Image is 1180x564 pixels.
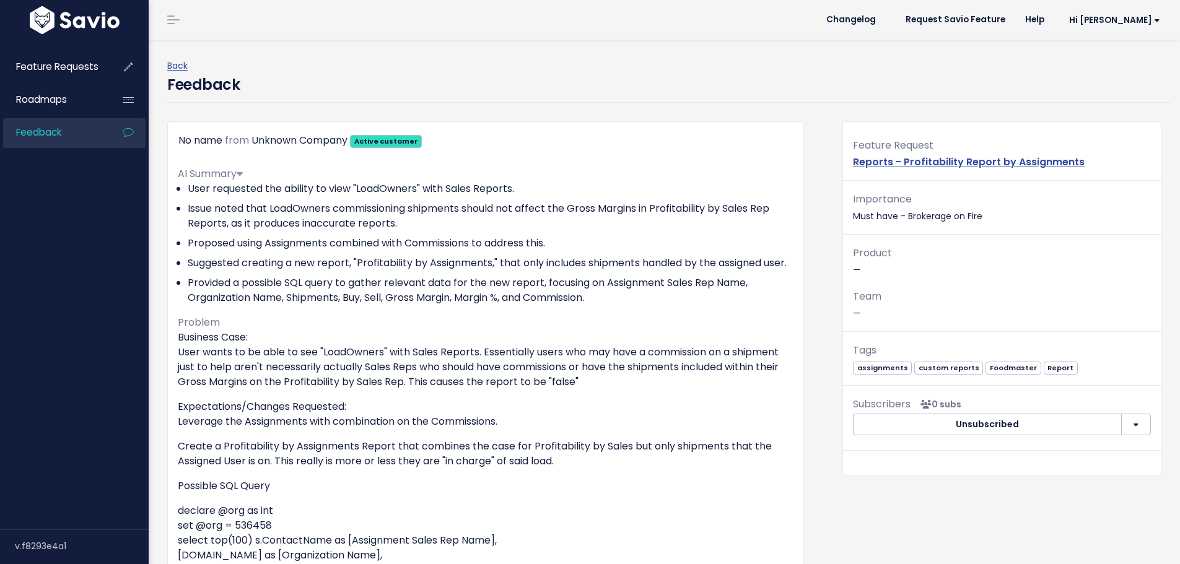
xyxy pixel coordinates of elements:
a: Roadmaps [3,85,103,114]
a: Back [167,59,188,72]
a: Feedback [3,118,103,147]
button: Unsubscribed [853,414,1122,436]
span: Importance [853,192,912,206]
div: v.f8293e4a1 [15,530,149,562]
li: Suggested creating a new report, "Profitability by Assignments," that only includes shipments han... [188,256,793,271]
img: logo-white.9d6f32f41409.svg [27,6,123,34]
a: Help [1015,11,1054,29]
span: Roadmaps [16,93,67,106]
span: Hi [PERSON_NAME] [1069,15,1160,25]
p: — [853,288,1151,321]
span: Product [853,246,892,260]
span: Problem [178,315,220,329]
a: Foodmaster [986,361,1041,373]
p: — [853,245,1151,278]
a: Request Savio Feature [896,11,1015,29]
span: Report [1044,362,1078,375]
span: <p><strong>Subscribers</strong><br><br> No subscribers yet<br> </p> [916,398,961,410]
span: custom reports [914,362,983,375]
span: assignments [853,362,912,375]
div: Unknown Company [251,132,347,150]
span: Feature Request [853,138,933,152]
li: User requested the ability to view "LoadOwners" with Sales Reports. [188,181,793,196]
p: Create a Profitability by Assignments Report that combines the case for Profitability by Sales bu... [178,439,793,469]
p: Must have - Brokerage on Fire [853,191,1151,224]
h4: Feedback [167,74,240,96]
p: Expectations/Changes Requested: Leverage the Assignments with combination on the Commissions. [178,399,793,429]
span: No name [178,133,222,147]
p: Business Case: User wants to be able to see "LoadOwners" with Sales Reports. Essentially users wh... [178,330,793,389]
span: from [225,133,249,147]
span: Team [853,289,881,303]
a: Hi [PERSON_NAME] [1054,11,1170,30]
a: assignments [853,361,912,373]
li: Provided a possible SQL query to gather relevant data for the new report, focusing on Assignment ... [188,275,793,305]
li: Proposed using Assignments combined with Commissions to address this. [188,236,793,251]
a: custom reports [914,361,983,373]
a: Reports - Profitability Report by Assignments [853,155,1085,169]
span: Foodmaster [986,362,1041,375]
span: Changelog [826,15,876,24]
span: Feedback [16,126,61,139]
p: Possible SQL Query [178,479,793,493]
span: Feature Requests [16,60,98,73]
span: AI Summary [178,167,243,181]
a: Report [1044,361,1078,373]
span: Subscribers [853,397,911,411]
span: Tags [853,343,876,357]
strong: Active customer [354,136,418,146]
li: Issue noted that LoadOwners commissioning shipments should not affect the Gross Margins in Profit... [188,201,793,231]
a: Feature Requests [3,53,103,81]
